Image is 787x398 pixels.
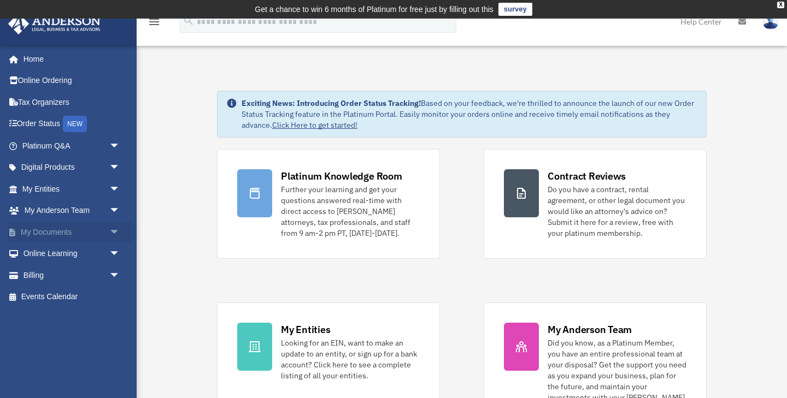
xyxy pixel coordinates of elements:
[109,221,131,243] span: arrow_drop_down
[8,157,137,179] a: Digital Productsarrow_drop_down
[217,149,440,259] a: Platinum Knowledge Room Further your learning and get your questions answered real-time with dire...
[762,14,779,29] img: User Pic
[498,3,532,16] a: survey
[8,264,137,286] a: Billingarrow_drop_down
[242,98,421,108] strong: Exciting News: Introducing Order Status Tracking!
[281,184,420,239] div: Further your learning and get your questions answered real-time with direct access to [PERSON_NAM...
[548,184,686,239] div: Do you have a contract, rental agreement, or other legal document you would like an attorney's ad...
[8,286,137,308] a: Events Calendar
[109,157,131,179] span: arrow_drop_down
[8,48,131,70] a: Home
[8,113,137,135] a: Order StatusNEW
[255,3,494,16] div: Get a chance to win 6 months of Platinum for free just by filling out this
[109,200,131,222] span: arrow_drop_down
[109,135,131,157] span: arrow_drop_down
[548,323,632,336] div: My Anderson Team
[548,169,626,183] div: Contract Reviews
[148,19,161,28] a: menu
[8,200,137,222] a: My Anderson Teamarrow_drop_down
[8,91,137,113] a: Tax Organizers
[281,323,330,336] div: My Entities
[183,15,195,27] i: search
[109,264,131,287] span: arrow_drop_down
[8,178,137,200] a: My Entitiesarrow_drop_down
[281,337,420,381] div: Looking for an EIN, want to make an update to an entity, or sign up for a bank account? Click her...
[242,98,697,130] div: Based on your feedback, we're thrilled to announce the launch of our new Order Status Tracking fe...
[109,178,131,200] span: arrow_drop_down
[8,135,137,157] a: Platinum Q&Aarrow_drop_down
[8,70,137,92] a: Online Ordering
[148,15,161,28] i: menu
[272,120,357,130] a: Click Here to get started!
[281,169,402,183] div: Platinum Knowledge Room
[5,13,104,34] img: Anderson Advisors Platinum Portal
[8,221,137,243] a: My Documentsarrow_drop_down
[8,243,137,265] a: Online Learningarrow_drop_down
[484,149,707,259] a: Contract Reviews Do you have a contract, rental agreement, or other legal document you would like...
[63,116,87,132] div: NEW
[109,243,131,265] span: arrow_drop_down
[777,2,784,8] div: close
